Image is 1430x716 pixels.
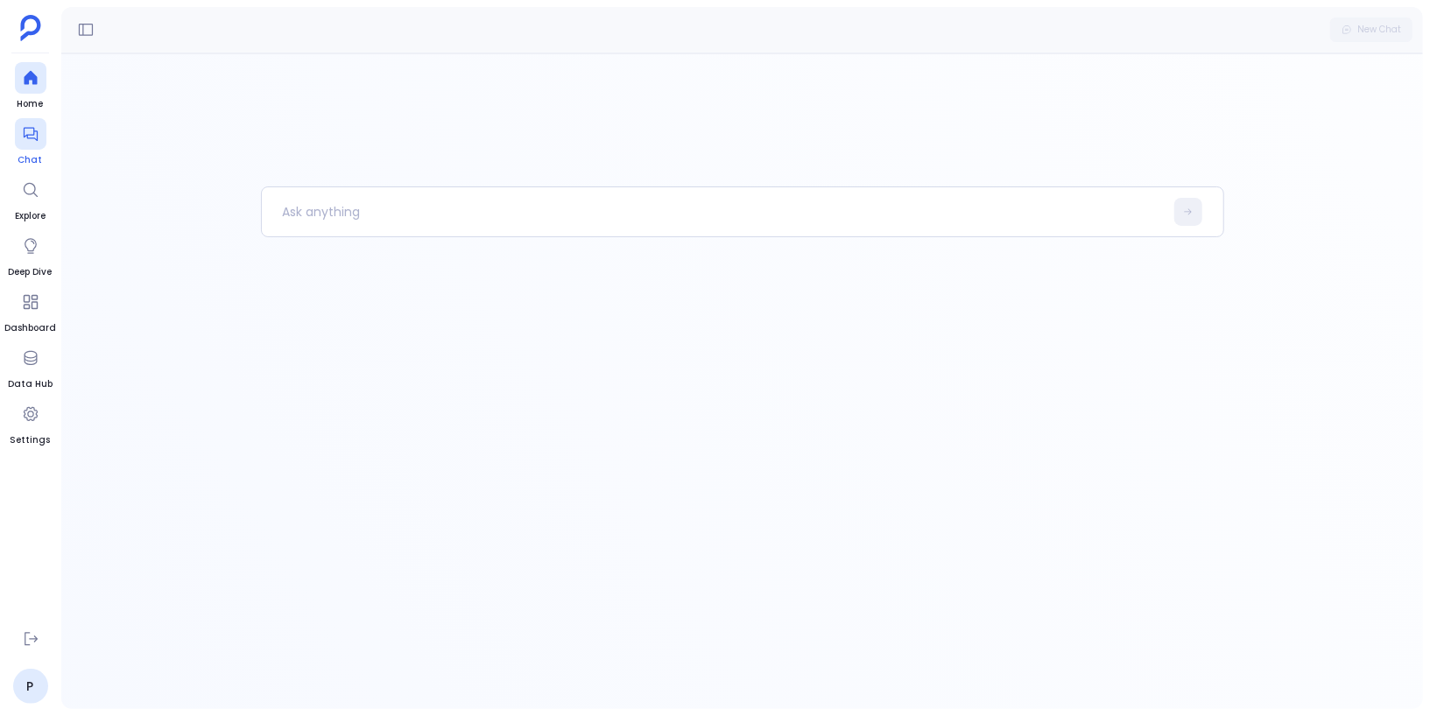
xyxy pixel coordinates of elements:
[9,230,53,279] a: Deep Dive
[15,209,46,223] span: Explore
[8,342,53,391] a: Data Hub
[15,62,46,111] a: Home
[4,321,56,335] span: Dashboard
[20,15,41,41] img: petavue logo
[9,265,53,279] span: Deep Dive
[4,286,56,335] a: Dashboard
[13,669,48,704] a: P
[15,97,46,111] span: Home
[11,433,51,447] span: Settings
[11,398,51,447] a: Settings
[15,174,46,223] a: Explore
[15,118,46,167] a: Chat
[8,377,53,391] span: Data Hub
[15,153,46,167] span: Chat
